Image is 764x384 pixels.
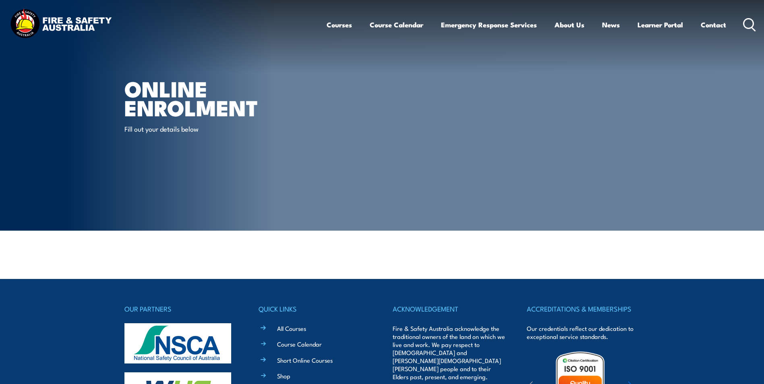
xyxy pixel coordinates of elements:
[124,323,231,363] img: nsca-logo-footer
[638,14,683,35] a: Learner Portal
[441,14,537,35] a: Emergency Response Services
[393,303,505,314] h4: ACKNOWLEDGEMENT
[277,340,322,348] a: Course Calendar
[393,324,505,381] p: Fire & Safety Australia acknowledge the traditional owners of the land on which we live and work....
[701,14,726,35] a: Contact
[527,324,640,341] p: Our credentials reflect our dedication to exceptional service standards.
[527,303,640,314] h4: ACCREDITATIONS & MEMBERSHIPS
[124,303,237,314] h4: OUR PARTNERS
[124,124,271,133] p: Fill out your details below
[602,14,620,35] a: News
[277,372,290,380] a: Shop
[327,14,352,35] a: Courses
[277,356,333,364] a: Short Online Courses
[124,79,323,116] h1: Online Enrolment
[259,303,371,314] h4: QUICK LINKS
[555,14,584,35] a: About Us
[277,324,306,332] a: All Courses
[370,14,423,35] a: Course Calendar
